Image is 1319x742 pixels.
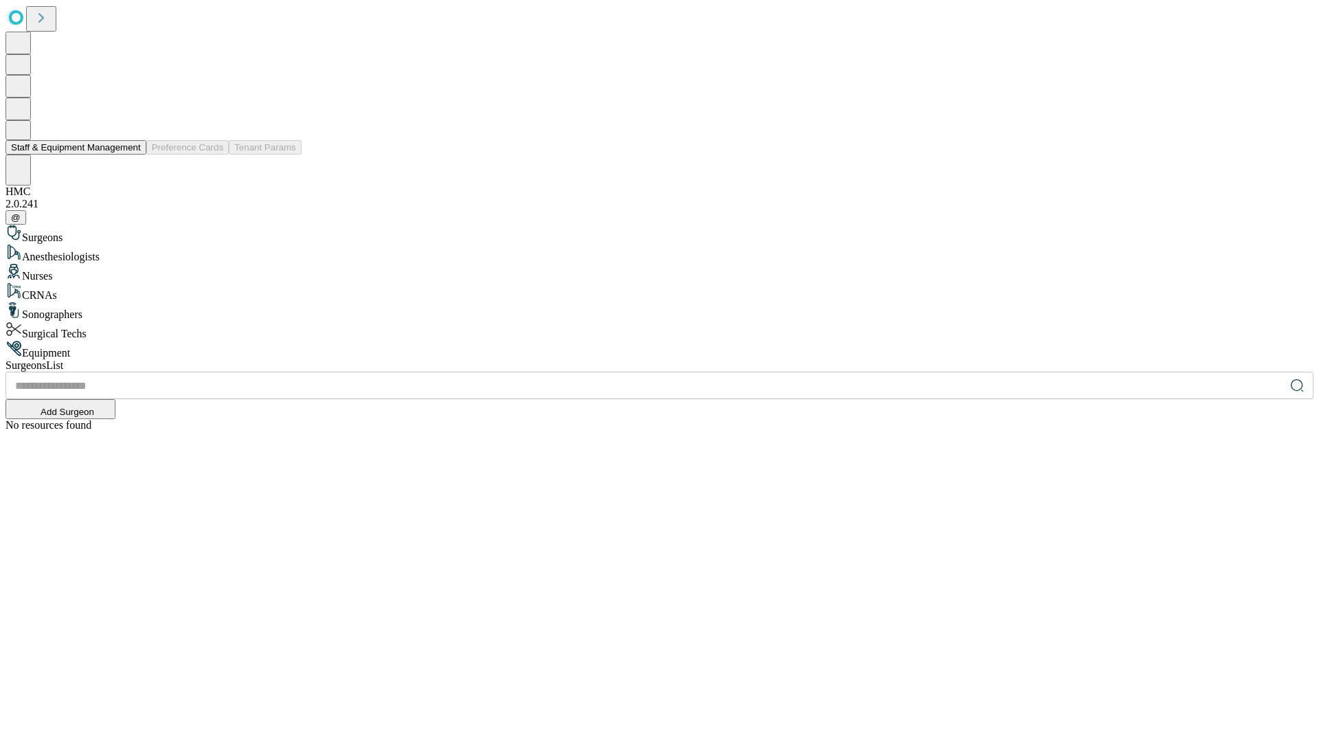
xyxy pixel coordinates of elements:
[5,263,1314,282] div: Nurses
[146,140,229,155] button: Preference Cards
[5,210,26,225] button: @
[5,302,1314,321] div: Sonographers
[5,198,1314,210] div: 2.0.241
[5,225,1314,244] div: Surgeons
[5,419,1314,431] div: No resources found
[229,140,302,155] button: Tenant Params
[41,407,94,417] span: Add Surgeon
[5,185,1314,198] div: HMC
[5,244,1314,263] div: Anesthesiologists
[11,212,21,223] span: @
[5,359,1314,372] div: Surgeons List
[5,321,1314,340] div: Surgical Techs
[5,140,146,155] button: Staff & Equipment Management
[5,399,115,419] button: Add Surgeon
[5,282,1314,302] div: CRNAs
[5,340,1314,359] div: Equipment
